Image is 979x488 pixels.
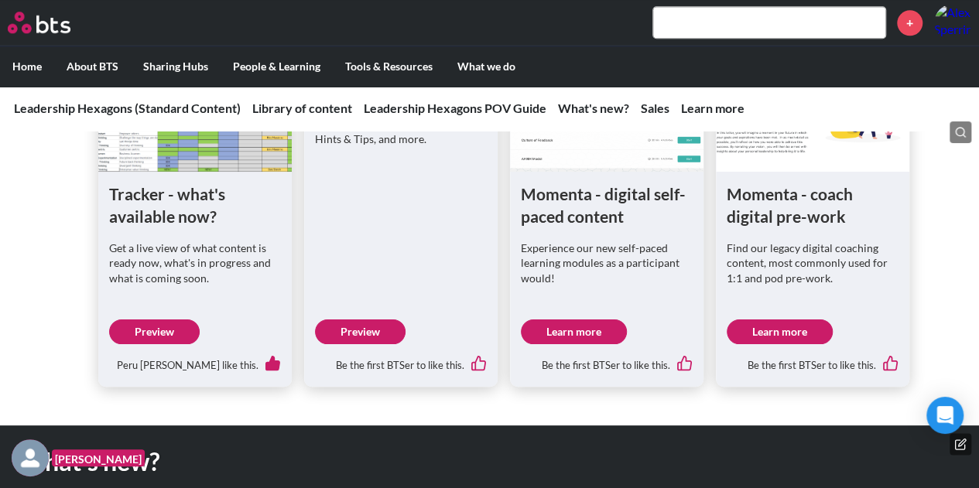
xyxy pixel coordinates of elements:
a: What's new? [558,101,629,115]
img: BTS Logo [8,12,70,33]
figcaption: [PERSON_NAME] [52,449,145,467]
a: Preview [109,319,200,344]
a: Sales [641,101,669,115]
label: About BTS [54,46,131,87]
h1: Tracker - what's available now? [109,183,281,228]
img: Alex Sperrin [934,4,971,41]
a: Leadership Hexagons POV Guide [364,101,546,115]
a: Learn more [727,319,833,344]
img: F [12,439,49,476]
a: + [897,10,923,36]
button: Edit hero [950,433,971,455]
a: Learn more [521,319,627,344]
div: Open Intercom Messenger [926,397,964,434]
label: Sharing Hubs [131,46,221,87]
h1: Momenta - coach digital pre-work [727,183,899,228]
div: Be the first BTSer to like this. [727,344,899,377]
div: Be the first BTSer to like this. [521,344,693,377]
div: Be the first BTSer to like this. [315,344,487,377]
a: Preview [315,319,406,344]
a: Library of content [252,101,352,115]
label: Tools & Resources [333,46,445,87]
a: Learn more [681,101,745,115]
p: Get a live view of what content is ready now, what's in progress and what is coming soon. [109,241,281,286]
h1: What's new? [19,445,677,479]
a: Go home [8,12,99,33]
label: What we do [445,46,528,87]
p: Experience our new self-paced learning modules as a participant would! [521,241,693,286]
a: Profile [934,4,971,41]
div: Peru [PERSON_NAME] like this. [109,344,281,377]
p: Find our legacy digital coaching content, most commonly used for 1:1 and pod pre-work. [727,241,899,286]
label: People & Learning [221,46,333,87]
a: Leadership Hexagons (Standard Content) [14,101,241,115]
h1: Momenta - digital self-paced content [521,183,693,228]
